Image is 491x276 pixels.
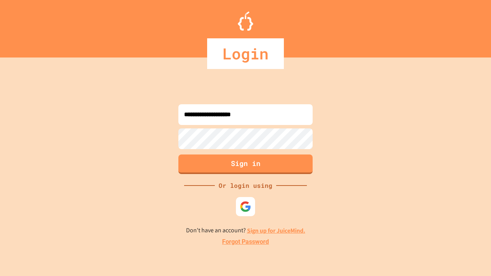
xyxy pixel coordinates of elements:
p: Don't have an account? [186,226,305,235]
div: Login [207,38,284,69]
div: Or login using [215,181,276,190]
a: Forgot Password [222,237,269,246]
button: Sign in [178,154,313,174]
img: Logo.svg [238,11,253,31]
a: Sign up for JuiceMind. [247,227,305,235]
img: google-icon.svg [240,201,251,212]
